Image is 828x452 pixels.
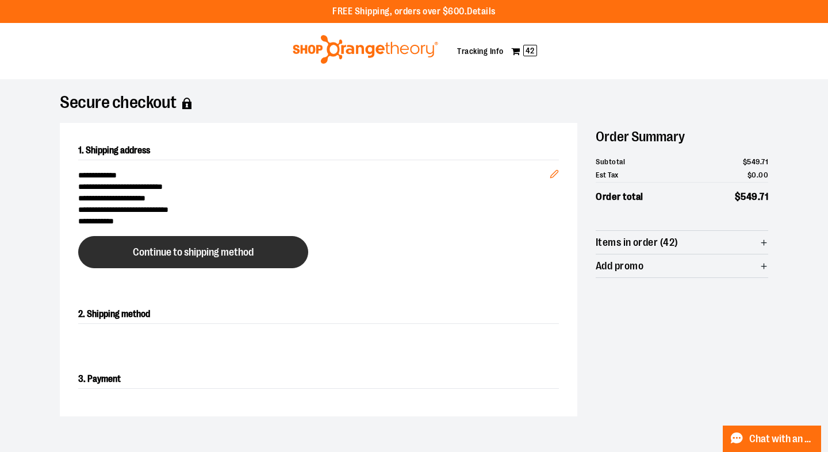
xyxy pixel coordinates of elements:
span: 00 [758,171,768,179]
span: 0 [752,171,757,179]
h2: 2. Shipping method [78,305,559,324]
h1: Secure checkout [60,98,768,109]
span: . [760,157,762,166]
button: Chat with an Expert [723,426,822,452]
span: 549 [747,157,760,166]
span: Order total [596,190,643,204]
span: $ [735,191,741,202]
h2: Order Summary [596,123,768,150]
h2: 1. Shipping address [78,141,559,160]
span: Continue to shipping method [133,247,254,258]
span: 71 [760,191,768,202]
button: Edit [540,151,568,191]
span: 549 [741,191,758,202]
span: 42 [523,45,537,56]
button: Add promo [596,254,768,277]
button: Items in order (42) [596,231,768,254]
button: Continue to shipping method [78,236,308,268]
img: Shop Orangetheory [291,35,440,64]
span: Est Tax [596,169,619,181]
a: Details [467,6,496,17]
span: $ [747,171,752,179]
span: Add promo [596,261,643,272]
span: Items in order (42) [596,237,678,248]
span: . [758,191,760,202]
h2: 3. Payment [78,370,559,389]
span: $ [743,157,747,166]
a: Tracking Info [457,47,504,56]
span: 71 [761,157,768,166]
span: Chat with an Expert [749,434,814,445]
span: . [757,171,759,179]
span: Subtotal [596,156,625,168]
p: FREE Shipping, orders over $600. [332,5,496,18]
